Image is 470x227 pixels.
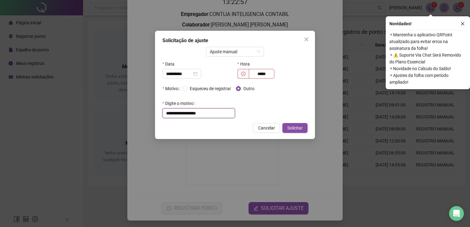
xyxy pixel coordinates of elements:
[258,125,275,131] span: Cancelar
[460,22,465,26] span: close
[287,125,303,131] span: Solicitar
[389,52,466,65] span: ⚬ ⚠️ Suporte Via Chat Será Removido do Plano Essencial
[389,31,466,52] span: ⚬ Mantenha o aplicativo QRPoint atualizado para evitar erros na assinatura da folha!
[187,85,233,92] span: Esqueceu de registrar
[301,34,311,44] button: Close
[241,72,245,76] span: clock-circle
[162,59,178,69] label: Data
[389,65,466,72] span: ⚬ Novidade no Cálculo do Saldo!
[162,98,197,108] label: Digite o motivo
[449,206,464,221] div: Open Intercom Messenger
[241,85,257,92] span: Outro
[210,47,261,56] span: Ajuste manual
[237,59,254,69] label: Hora
[253,123,280,133] button: Cancelar
[389,20,412,27] span: Novidades !
[162,37,308,44] div: Solicitação de ajuste
[304,37,309,42] span: close
[389,72,466,86] span: ⚬ Ajustes da folha com período ampliado!
[162,84,182,94] label: Motivo
[282,123,308,133] button: Solicitar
